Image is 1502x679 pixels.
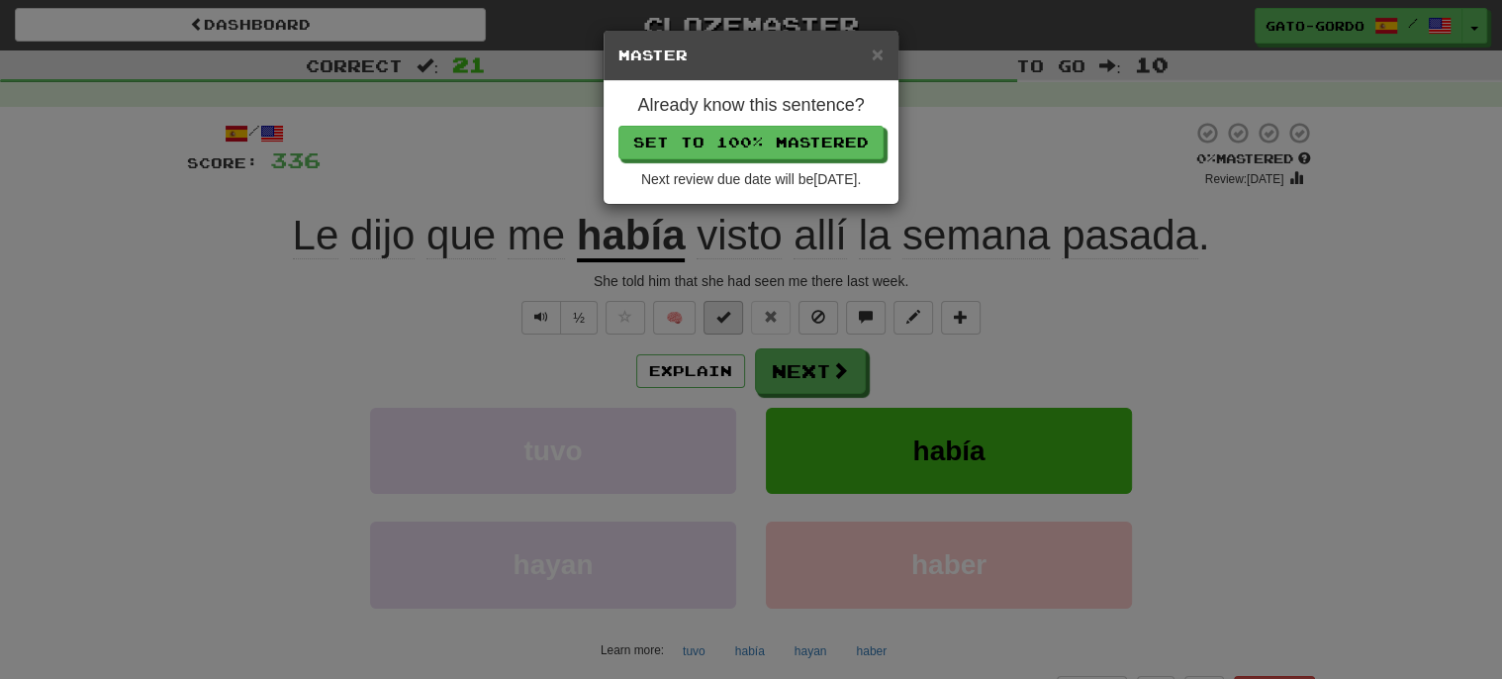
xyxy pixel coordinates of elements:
[872,44,884,64] button: Close
[872,43,884,65] span: ×
[618,126,884,159] button: Set to 100% Mastered
[618,96,884,116] h4: Already know this sentence?
[618,169,884,189] div: Next review due date will be [DATE] .
[618,46,884,65] h5: Master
